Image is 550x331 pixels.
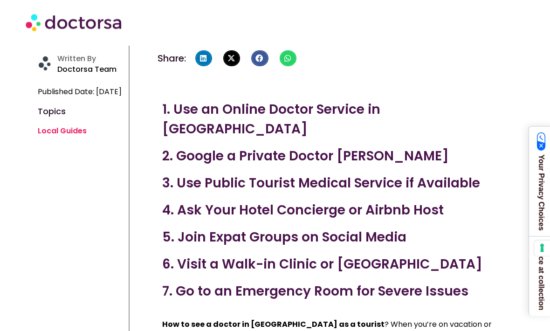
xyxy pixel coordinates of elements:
div: Share on facebook [251,51,268,67]
a: Local Guides [38,126,87,137]
h3: 3. Use Public Tourist Medical Service if Available [162,174,508,193]
h4: Written By [57,55,124,63]
div: Share on x-twitter [223,51,240,67]
h3: 6. Visit a Walk-in Clinic or [GEOGRAPHIC_DATA] [162,255,508,275]
h4: Share: [158,54,186,63]
h3: 7. Go to an Emergency Room for Severe Issues [162,282,508,302]
h3: 5. Join Expat Groups on Social Media [162,228,508,248]
img: California Consumer Privacy Act (CCPA) Opt-Out Icon [537,132,546,151]
p: Doctorsa Team [57,63,124,76]
h3: 1. Use an Online Doctor Service in [GEOGRAPHIC_DATA] [162,100,508,139]
div: Share on whatsapp [280,51,296,67]
h3: 4. Ask Your Hotel Concierge or Airbnb Host [162,201,508,221]
button: Your consent preferences for tracking technologies [534,241,550,256]
h3: 2. Google a Private Doctor [PERSON_NAME] [162,147,508,166]
span: Published Date: [DATE] [38,86,122,99]
div: Share on linkedin [195,51,212,67]
h4: Topics [38,108,124,116]
b: How to see a doctor in [GEOGRAPHIC_DATA] as a tourist [162,319,385,330]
